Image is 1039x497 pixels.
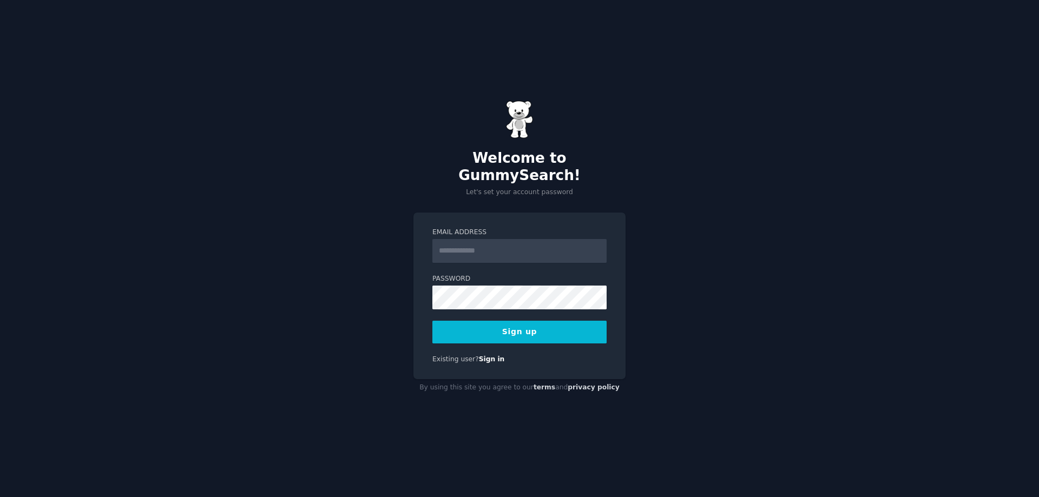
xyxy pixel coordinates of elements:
button: Sign up [432,321,607,343]
a: privacy policy [568,383,620,391]
span: Existing user? [432,355,479,363]
label: Email Address [432,228,607,237]
p: Let's set your account password [413,188,626,197]
div: By using this site you agree to our and [413,379,626,396]
h2: Welcome to GummySearch! [413,150,626,184]
label: Password [432,274,607,284]
a: Sign in [479,355,505,363]
a: terms [534,383,555,391]
img: Gummy Bear [506,101,533,138]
